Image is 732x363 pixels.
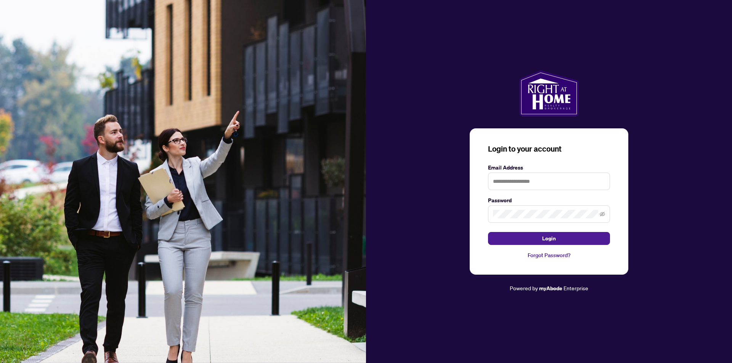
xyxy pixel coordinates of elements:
label: Password [488,196,610,205]
h3: Login to your account [488,144,610,154]
button: Login [488,232,610,245]
a: Forgot Password? [488,251,610,259]
span: Enterprise [563,285,588,291]
span: eye-invisible [600,211,605,217]
a: myAbode [539,284,562,293]
label: Email Address [488,163,610,172]
span: Powered by [510,285,538,291]
img: ma-logo [519,70,578,116]
span: Login [542,232,556,245]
